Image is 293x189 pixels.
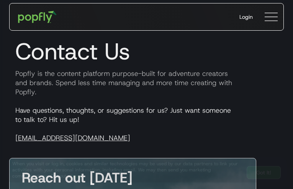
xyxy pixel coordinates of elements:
[9,38,284,65] h1: Contact Us
[239,13,253,21] div: Login
[247,166,281,179] a: Got It!
[9,106,284,143] p: Have questions, thoughts, or suggestions for us? Just want someone to talk to? Hit us up!
[12,161,241,179] div: When you visit or log in, cookies and similar technologies may be used by our data partners to li...
[15,133,130,143] a: [EMAIL_ADDRESS][DOMAIN_NAME]
[233,7,259,27] a: Login
[13,5,62,28] a: home
[9,69,284,97] p: Popfly is the content platform purpose-built for adventure creators and brands. Spend less time m...
[72,173,82,179] a: here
